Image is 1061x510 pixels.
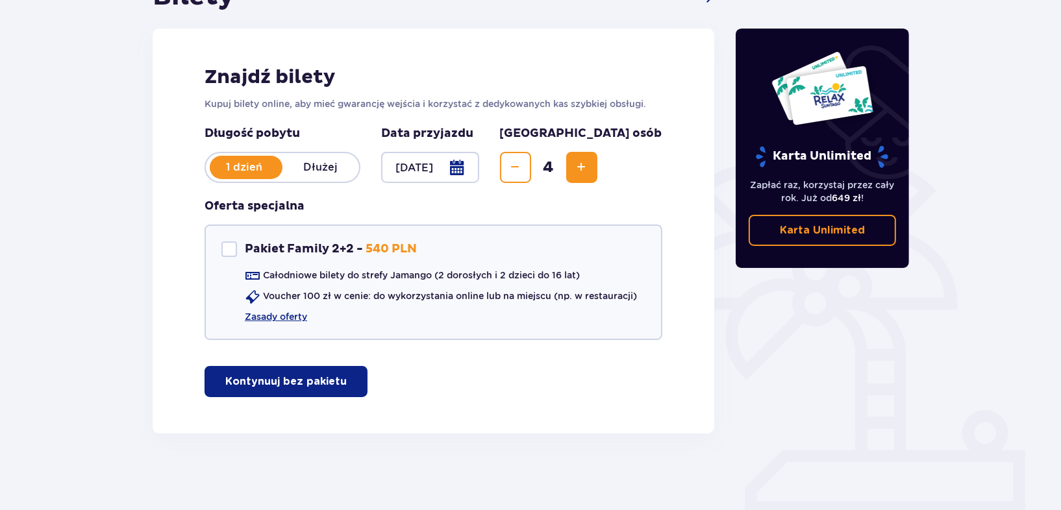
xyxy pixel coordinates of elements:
p: Zapłać raz, korzystaj przez cały rok. Już od ! [749,178,897,204]
button: Kontynuuj bez pakietu [205,366,368,397]
p: Karta Unlimited [780,223,865,237]
p: Karta Unlimited [755,145,890,168]
p: Pakiet Family 2+2 - [245,241,363,257]
button: Zwiększ [566,152,597,183]
p: Dłużej [282,160,359,175]
p: [GEOGRAPHIC_DATA] osób [500,126,662,141]
img: Dwie karty całoroczne do Suntago z napisem 'UNLIMITED RELAX', na białym tle z tropikalnymi liśćmi... [771,51,874,126]
p: Kontynuuj bez pakietu [225,374,347,389]
p: 540 PLN [366,241,417,257]
span: 649 zł [832,193,861,203]
a: Karta Unlimited [749,215,897,246]
span: 4 [534,158,564,177]
p: Kupuj bilety online, aby mieć gwarancję wejścia i korzystać z dedykowanych kas szybkiej obsługi. [205,97,662,110]
p: Data przyjazdu [381,126,473,141]
p: Długość pobytu [205,126,360,141]
a: Zasady oferty [245,310,307,323]
h2: Znajdź bilety [205,65,662,90]
p: 1 dzień [206,160,282,175]
h3: Oferta specjalna [205,199,305,214]
button: Zmniejsz [500,152,531,183]
p: Voucher 100 zł w cenie: do wykorzystania online lub na miejscu (np. w restauracji) [263,289,637,302]
p: Całodniowe bilety do strefy Jamango (2 dorosłych i 2 dzieci do 16 lat) [263,269,580,282]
